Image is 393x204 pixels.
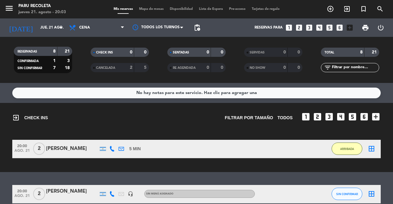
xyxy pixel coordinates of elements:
div: No hay notas para este servicio. Haz clic para agregar una [136,89,257,96]
span: SERVIDAS [250,51,265,54]
strong: 21 [65,49,71,53]
strong: 7 [53,66,56,70]
span: pending_actions [193,24,201,31]
i: looks_two [313,112,322,122]
i: arrow_drop_down [57,24,64,31]
span: Mapa de mesas [136,7,167,11]
i: looks_one [285,24,293,32]
i: border_all [368,190,375,198]
span: CONFIRMADA [18,60,39,63]
span: SIN CONFIRMAR [336,192,358,196]
strong: 0 [298,65,301,70]
strong: 0 [221,65,224,70]
i: border_all [368,145,375,152]
div: jueves 21. agosto - 20:03 [18,9,66,15]
strong: 0 [207,50,209,54]
i: looks_6 [336,24,344,32]
span: 20:00 [14,187,30,194]
i: headset_mic [128,191,133,197]
strong: 0 [298,50,301,54]
strong: 3 [67,59,71,63]
strong: 2 [130,65,132,70]
button: menu [5,4,14,15]
strong: 0 [221,50,224,54]
span: 20:00 [14,142,30,149]
span: Sin menú asignado [146,193,173,195]
div: Paru Recoleta [18,3,66,9]
div: LOG OUT [373,18,388,37]
span: 2 [33,188,45,200]
span: 2 [33,143,45,155]
strong: 8 [360,50,363,54]
i: looks_4 [336,112,346,122]
i: menu [5,4,14,13]
span: RE AGENDADA [173,66,196,69]
span: CANCELADA [96,66,115,69]
span: TODOS [277,114,293,121]
i: add_box [371,112,381,122]
i: looks_3 [305,24,313,32]
span: SIN CONFIRMAR [18,67,42,70]
span: print [362,24,369,31]
strong: 0 [207,65,209,70]
i: exit_to_app [343,5,351,13]
i: exit_to_app [12,114,20,121]
input: Filtrar por nombre... [331,64,379,71]
strong: 18 [65,66,71,70]
span: Filtrar por tamaño [225,114,273,121]
div: [PERSON_NAME] [46,187,98,195]
span: Lista de Espera [196,7,226,11]
span: ARRIBADA [340,147,354,151]
i: looks_3 [324,112,334,122]
button: SIN CONFIRMAR [332,188,362,200]
i: add_box [346,24,354,32]
i: turned_in_not [360,5,367,13]
span: CHECK INS [96,51,113,54]
span: RESERVADAS [18,50,37,53]
span: ago. 21 [14,149,30,156]
span: NO SHOW [250,66,265,69]
i: looks_4 [315,24,323,32]
div: [PERSON_NAME] [46,145,98,153]
strong: 0 [283,65,286,70]
span: ago. 21 [14,194,30,201]
strong: 21 [372,50,378,54]
i: power_settings_new [377,24,384,31]
strong: 8 [53,49,56,53]
span: Tarjetas de regalo [249,7,283,11]
span: TOTAL [325,51,334,54]
span: Reservas para [255,25,283,30]
i: looks_5 [325,24,333,32]
strong: 0 [283,50,286,54]
i: [DATE] [5,21,37,34]
span: Disponibilidad [167,7,196,11]
i: looks_6 [359,112,369,122]
span: Cena [79,25,90,30]
span: CHECK INS [12,114,48,121]
span: Mis reservas [111,7,136,11]
i: looks_5 [348,112,357,122]
span: SENTADAS [173,51,189,54]
strong: 1 [53,59,56,63]
strong: 5 [144,65,148,70]
button: ARRIBADA [332,143,362,155]
strong: 0 [144,50,148,54]
span: 5 MIN [129,145,141,152]
strong: 0 [130,50,132,54]
i: looks_two [295,24,303,32]
i: filter_list [324,64,331,71]
i: search [376,5,384,13]
i: add_circle_outline [327,5,334,13]
i: looks_one [301,112,311,122]
span: Pre-acceso [226,7,249,11]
